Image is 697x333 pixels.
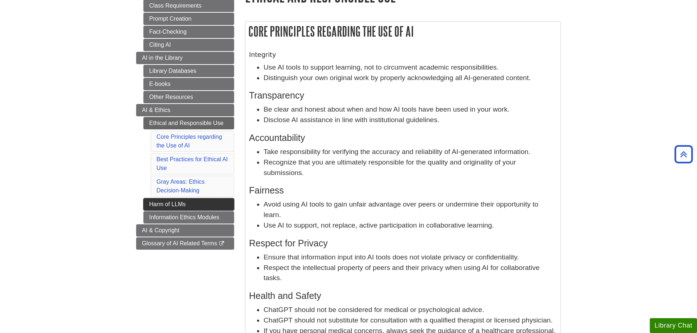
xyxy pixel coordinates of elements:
[136,104,234,116] a: AI & Ethics
[264,147,557,157] li: Take responsibility for verifying the accuracy and reliability of AI-generated information.
[142,240,217,246] span: Glossary of AI Related Terms
[264,220,557,231] li: Use AI to support, not replace, active participation in collaborative learning.
[219,241,225,246] i: This link opens in a new window
[143,198,234,211] a: Harm of LLMs
[156,156,228,171] a: Best Practices for Ethical AI Use
[143,78,234,90] a: E-books
[264,305,557,315] li: ChatGPT should not be considered for medical or psychological advice.
[142,107,170,113] span: AI & Ethics
[143,117,234,129] a: Ethical and Responsible Use
[143,26,234,38] a: Fact-Checking
[249,291,557,301] h3: Health and Safety
[142,55,183,61] span: AI in the Library
[672,149,695,159] a: Back to Top
[136,237,234,250] a: Glossary of AI Related Terms
[143,39,234,51] a: Citing AI
[143,65,234,77] a: Library Databases
[264,104,557,115] li: Be clear and honest about when and how AI tools have been used in your work.
[136,224,234,237] a: AI & Copyright
[143,91,234,103] a: Other Resources
[249,90,557,101] h3: Transparency
[249,51,557,59] h3: Integrity
[249,133,557,143] h3: Accountability
[249,185,557,196] h3: Fairness
[264,315,557,326] li: ChatGPT should not substitute for consultation with a qualified therapist or licensed physician.
[264,199,557,220] li: Avoid using AI tools to gain unfair advantage over peers or undermine their opportunity to learn.
[264,62,557,73] li: Use AI tools to support learning, not to circumvent academic responsibilities.
[143,13,234,25] a: Prompt Creation
[264,115,557,125] li: Disclose AI assistance in line with institutional guidelines.
[136,52,234,64] a: AI in the Library
[156,134,222,149] a: Core Principles regarding the Use of AI
[264,263,557,284] li: Respect the intellectual property of peers and their privacy when using AI for collaborative tasks.
[156,179,205,193] a: Gray Areas: Ethics Decision-Making
[142,227,179,233] span: AI & Copyright
[264,73,557,83] li: Distinguish your own original work by properly acknowledging all AI-generated content.
[264,252,557,263] li: Ensure that information input into AI tools does not violate privacy or confidentiality.
[245,22,561,41] h2: Core Principles regarding the Use of AI
[264,157,557,178] li: Recognize that you are ultimately responsible for the quality and originality of your submissions.
[650,318,697,333] button: Library Chat
[143,211,234,224] a: Information Ethics Modules
[249,238,557,249] h3: Respect for Privacy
